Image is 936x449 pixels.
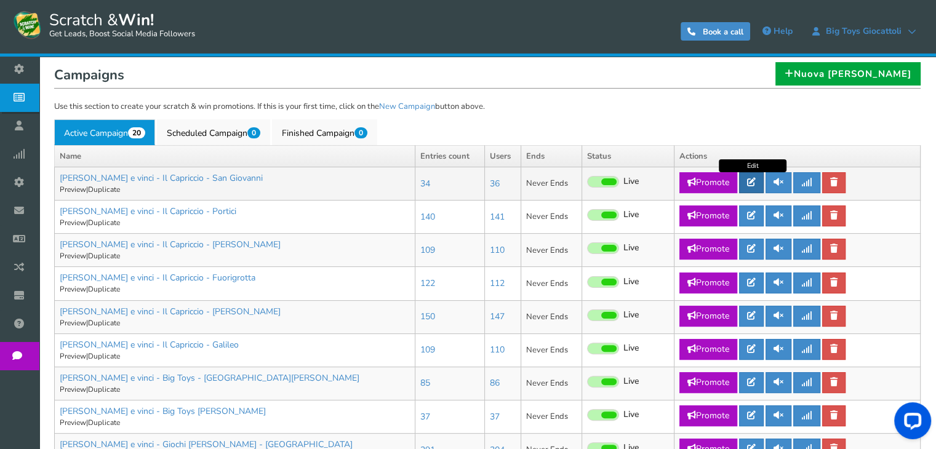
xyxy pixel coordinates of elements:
p: | [60,384,410,395]
a: Duplicate [88,351,120,361]
td: Never Ends [521,167,582,201]
td: Never Ends [521,300,582,333]
span: Live [623,376,639,387]
td: Never Ends [521,367,582,400]
p: | [60,418,410,428]
span: Live [623,176,639,188]
a: [PERSON_NAME] e vinci - Il Capriccio - Portici [60,205,236,217]
th: Entries count [415,145,485,167]
a: Promote [679,172,737,193]
a: Preview [60,318,86,328]
a: Help [756,22,799,41]
a: [PERSON_NAME] e vinci - Il Capriccio - Galileo [60,339,239,351]
th: Ends [521,145,582,167]
a: Promote [679,272,737,293]
a: 140 [420,211,435,223]
a: 141 [490,211,505,223]
a: Preview [60,384,86,394]
a: 37 [490,411,500,423]
a: [PERSON_NAME] e vinci - Il Capriccio - [PERSON_NAME] [60,239,281,250]
span: Live [623,343,639,354]
a: 110 [490,344,505,356]
a: Preview [60,351,86,361]
p: | [60,185,410,195]
a: [PERSON_NAME] e vinci - Big Toys - [GEOGRAPHIC_DATA][PERSON_NAME] [60,372,359,384]
a: Promote [679,372,737,393]
p: | [60,218,410,228]
td: Never Ends [521,234,582,267]
span: 20 [128,127,145,138]
p: | [60,351,410,362]
a: 109 [420,244,435,256]
small: Get Leads, Boost Social Media Followers [49,30,195,39]
a: Book a call [681,22,750,41]
span: Book a call [703,26,743,38]
a: [PERSON_NAME] e vinci - Il Capriccio - San Giovanni [60,172,263,184]
span: Help [774,25,793,37]
p: | [60,284,410,295]
span: 0 [354,127,367,138]
a: Scheduled Campaign [157,119,270,145]
p: | [60,318,410,328]
a: Preview [60,284,86,294]
a: Preview [60,418,86,427]
span: Scratch & [43,9,195,40]
span: Live [623,242,639,254]
h1: Campaigns [54,64,921,89]
a: Scratch &Win! Get Leads, Boost Social Media Followers [12,9,195,40]
a: Duplicate [88,318,120,328]
a: Promote [679,339,737,360]
th: Status [582,145,674,167]
td: Never Ends [521,267,582,300]
span: Big Toys Giocattoli [820,26,908,36]
a: 147 [490,311,505,322]
span: Live [623,409,639,421]
strong: Win! [118,9,154,31]
td: Never Ends [521,333,582,367]
a: 34 [420,178,430,189]
span: Live [623,276,639,288]
span: 0 [247,127,260,138]
a: Active Campaign [54,119,155,145]
a: 86 [490,377,500,389]
span: Live [623,309,639,321]
td: Never Ends [521,400,582,434]
div: Edit [719,159,786,172]
th: Name [55,145,415,167]
img: Scratch and Win [12,9,43,40]
a: 109 [420,344,435,356]
a: Promote [679,205,737,226]
a: 110 [490,244,505,256]
a: Duplicate [88,218,120,228]
a: Duplicate [88,185,120,194]
a: Preview [60,251,86,261]
a: 150 [420,311,435,322]
a: Promote [679,405,737,426]
a: Duplicate [88,384,120,394]
a: Preview [60,185,86,194]
span: Live [623,209,639,221]
a: New Campaign [379,101,435,112]
a: Preview [60,218,86,228]
a: Promote [679,306,737,327]
a: Duplicate [88,284,120,294]
p: | [60,251,410,261]
a: Duplicate [88,418,120,427]
p: Use this section to create your scratch & win promotions. If this is your first time, click on th... [54,101,921,113]
a: [PERSON_NAME] e vinci - Il Capriccio - Fuorigrotta [60,272,255,284]
a: Nuova [PERSON_NAME] [775,62,921,85]
a: 37 [420,411,430,423]
td: Never Ends [521,201,582,234]
a: [PERSON_NAME] e vinci - Big Toys [PERSON_NAME] [60,405,266,417]
th: Users [484,145,521,167]
a: [PERSON_NAME] e vinci - Il Capriccio - [PERSON_NAME] [60,306,281,317]
a: Finished Campaign [272,119,377,145]
a: 122 [420,277,435,289]
th: Actions [674,145,921,167]
iframe: LiveChat chat widget [884,397,936,449]
a: Duplicate [88,251,120,261]
a: 85 [420,377,430,389]
a: 112 [490,277,505,289]
a: 36 [490,178,500,189]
